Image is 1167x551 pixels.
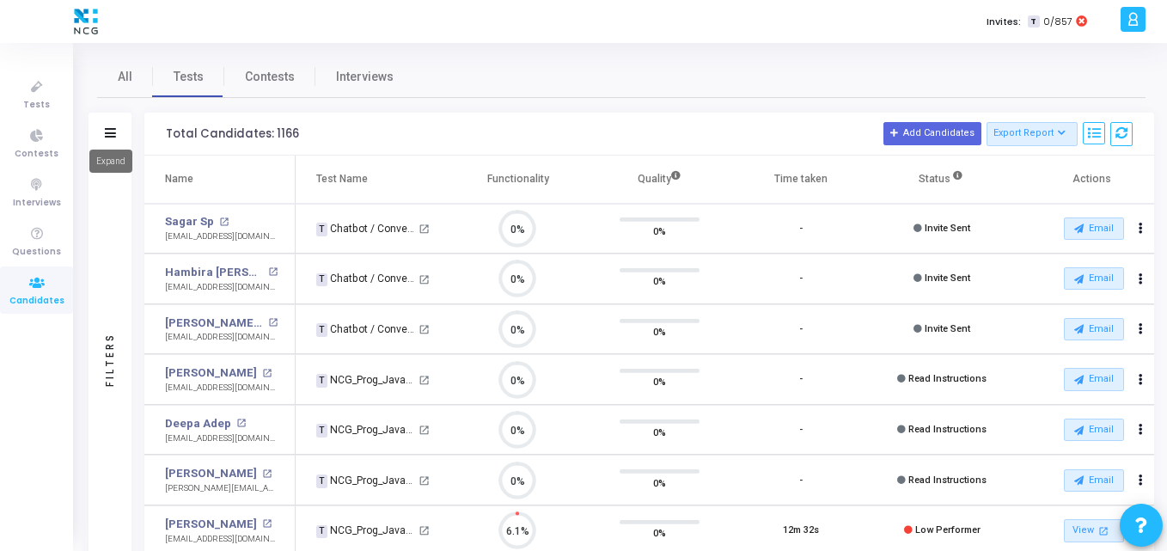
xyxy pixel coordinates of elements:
div: NCG_Prog_JavaFS_2025_Test [316,523,416,538]
button: Email [1064,419,1124,441]
mat-icon: open_in_new [1096,523,1110,538]
span: T [316,424,327,438]
a: [PERSON_NAME] [165,516,257,533]
span: T [1028,15,1039,28]
div: Expand [89,150,132,173]
th: Functionality [448,156,590,204]
span: T [316,273,327,287]
button: Email [1064,469,1124,492]
mat-icon: open_in_new [419,375,430,386]
mat-icon: open_in_new [419,274,430,285]
div: Name [165,169,193,188]
a: Sagar Sp [165,213,214,230]
div: 12m 32s [783,523,819,538]
span: 0/857 [1043,15,1072,29]
div: [EMAIL_ADDRESS][DOMAIN_NAME] [165,281,278,294]
div: [PERSON_NAME][EMAIL_ADDRESS][DOMAIN_NAME] [165,482,278,495]
div: [EMAIL_ADDRESS][DOMAIN_NAME] [165,230,278,243]
span: T [316,323,327,337]
span: T [316,474,327,488]
div: - [799,322,803,337]
div: NCG_Prog_JavaFS_2025_Test [316,372,416,388]
span: Tests [23,98,50,113]
button: Email [1064,267,1124,290]
mat-icon: open_in_new [268,318,278,328]
div: - [799,272,803,286]
mat-icon: open_in_new [268,267,278,277]
span: 0% [653,323,666,340]
label: Invites: [987,15,1021,29]
div: - [799,474,803,488]
img: logo [70,4,102,39]
a: [PERSON_NAME] [165,364,257,382]
div: - [799,372,803,387]
span: Contests [15,147,58,162]
span: Invite Sent [925,323,970,334]
span: T [316,374,327,388]
mat-icon: open_in_new [262,369,272,378]
div: Time taken [774,169,828,188]
div: - [799,222,803,236]
span: 0% [653,272,666,290]
span: Questions [12,245,61,260]
th: Actions [1013,156,1155,204]
button: Email [1064,217,1124,240]
a: [PERSON_NAME] [165,465,257,482]
span: T [316,223,327,236]
button: Email [1064,318,1124,340]
div: NCG_Prog_JavaFS_2025_Test [316,422,416,438]
span: Interviews [336,68,394,86]
span: Contests [245,68,295,86]
a: [PERSON_NAME] [PERSON_NAME] [165,315,264,332]
th: Test Name [296,156,447,204]
span: 0% [653,222,666,239]
button: Actions [1128,217,1152,241]
div: Chatbot / Conversational AI Engineer Assessment [316,271,416,286]
mat-icon: open_in_new [262,519,272,529]
span: Low Performer [915,524,981,536]
button: Actions [1128,368,1152,392]
span: 0% [653,373,666,390]
div: - [799,423,803,438]
mat-icon: open_in_new [262,469,272,479]
div: Total Candidates: 1166 [166,127,299,141]
span: 0% [653,524,666,542]
div: [EMAIL_ADDRESS][DOMAIN_NAME] [165,331,278,344]
button: Export Report [987,122,1078,146]
th: Quality [589,156,730,204]
span: Invite Sent [925,272,970,284]
div: [EMAIL_ADDRESS][DOMAIN_NAME] [165,382,278,395]
div: [EMAIL_ADDRESS][DOMAIN_NAME] [165,533,278,546]
a: Hambira [PERSON_NAME] [165,264,264,281]
span: All [118,68,132,86]
th: Status [871,156,1013,204]
div: [EMAIL_ADDRESS][DOMAIN_NAME] [165,432,278,445]
span: 0% [653,474,666,491]
button: Email [1064,368,1124,390]
a: Deepa Adep [165,415,231,432]
span: 0% [653,424,666,441]
mat-icon: open_in_new [419,223,430,235]
div: NCG_Prog_JavaFS_2025_Test [316,473,416,488]
span: Tests [174,68,204,86]
span: Read Instructions [908,424,987,435]
mat-icon: open_in_new [419,324,430,335]
mat-icon: open_in_new [419,475,430,487]
span: Read Instructions [908,474,987,486]
span: Candidates [9,294,64,309]
button: Actions [1128,317,1152,341]
button: Actions [1128,418,1152,442]
mat-icon: open_in_new [236,419,246,428]
button: Actions [1128,468,1152,493]
mat-icon: open_in_new [419,425,430,436]
span: Interviews [13,196,61,211]
div: Chatbot / Conversational AI Engineer Assessment [316,221,416,236]
span: Read Instructions [908,373,987,384]
button: Actions [1128,267,1152,291]
span: Invite Sent [925,223,970,234]
button: Add Candidates [883,122,981,144]
mat-icon: open_in_new [219,217,229,227]
span: T [316,525,327,539]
